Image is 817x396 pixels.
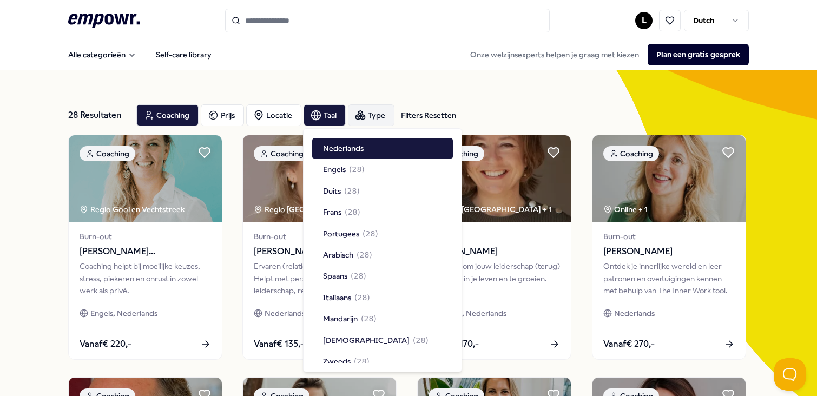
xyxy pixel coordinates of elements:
span: ( 28 ) [354,355,370,367]
input: Search for products, categories or subcategories [225,9,550,32]
span: ( 28 ) [349,163,365,175]
span: Engels [323,163,346,175]
span: ( 28 ) [363,228,378,240]
button: Taal [304,104,346,126]
span: [PERSON_NAME] [429,245,560,259]
div: Filters Resetten [401,109,456,121]
span: Spaans [323,270,347,282]
div: Regio [GEOGRAPHIC_DATA] [254,203,368,215]
div: Online + 1 [603,203,648,215]
span: [PERSON_NAME] [254,245,385,259]
span: [PERSON_NAME] [603,245,735,259]
div: Coaching [254,146,309,161]
span: ( 28 ) [354,292,370,303]
a: package imageCoachingRegio Gooi en Vechtstreek Burn-out[PERSON_NAME][GEOGRAPHIC_DATA]Coaching hel... [68,135,222,360]
span: ( 28 ) [345,206,360,218]
span: ( 28 ) [413,334,429,346]
button: Type [348,104,394,126]
span: ( 28 ) [361,313,377,325]
span: Vanaf € 220,- [80,337,131,351]
span: Nederlands [323,142,364,154]
img: package image [243,135,396,222]
span: Nederlands [265,307,305,319]
div: Onze welzijnsexperts helpen je graag met kiezen [462,44,749,65]
span: Nederlands [614,307,655,319]
div: Regio Gooi en Vechtstreek [80,203,186,215]
button: Prijs [201,104,244,126]
button: Locatie [246,104,301,126]
div: Suggestions [312,137,453,363]
span: Engels, Nederlands [439,307,506,319]
span: Vanaf € 270,- [603,337,655,351]
span: ( 28 ) [351,270,366,282]
button: Coaching [136,104,199,126]
div: Coaching om jouw leiderschap (terug) te pakken in je leven en te groeien. [429,260,560,296]
img: package image [418,135,571,222]
span: Duits [323,185,341,197]
a: package imageCoachingOnline + 1Burn-out[PERSON_NAME]Ontdek je innerlijke wereld en leer patronen ... [592,135,746,360]
span: ( 28 ) [357,249,372,261]
button: L [635,12,653,29]
img: package image [592,135,746,222]
span: Burn-out [603,230,735,242]
span: Italiaans [323,292,351,303]
img: package image [69,135,222,222]
div: Ervaren (relatie-) coach en therapeut. Helpt met persoonlijke groei en -leiderschap, relatieprobl... [254,260,385,296]
span: Engels, Nederlands [90,307,157,319]
div: Ontdek je innerlijke wereld en leer patronen en overtuigingen kennen met behulp van The Inner Wor... [603,260,735,296]
nav: Main [60,44,220,65]
span: Burn-out [429,230,560,242]
a: package imageCoachingRegio [GEOGRAPHIC_DATA] Burn-out[PERSON_NAME]Ervaren (relatie-) coach en the... [242,135,397,360]
span: Portugees [323,228,359,240]
span: Zweeds [323,355,351,367]
div: Coaching [603,146,659,161]
span: Burn-out [80,230,211,242]
button: Plan een gratis gesprek [648,44,749,65]
div: Coaching [80,146,135,161]
span: [PERSON_NAME][GEOGRAPHIC_DATA] [80,245,211,259]
iframe: Help Scout Beacon - Open [774,358,806,391]
span: Vanaf € 135,- [254,337,304,351]
div: Regio [GEOGRAPHIC_DATA] + 1 [429,203,552,215]
span: ( 28 ) [344,185,360,197]
button: Alle categorieën [60,44,145,65]
span: [DEMOGRAPHIC_DATA] [323,334,410,346]
a: package imageCoachingRegio [GEOGRAPHIC_DATA] + 1Burn-out[PERSON_NAME]Coaching om jouw leiderschap... [417,135,571,360]
span: Arabisch [323,249,353,261]
span: Burn-out [254,230,385,242]
div: Coaching helpt bij moeilijke keuzes, stress, piekeren en onrust in zowel werk als privé. [80,260,211,296]
a: Self-care library [147,44,220,65]
div: 28 Resultaten [68,104,128,126]
span: Mandarijn [323,313,358,325]
span: Frans [323,206,341,218]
